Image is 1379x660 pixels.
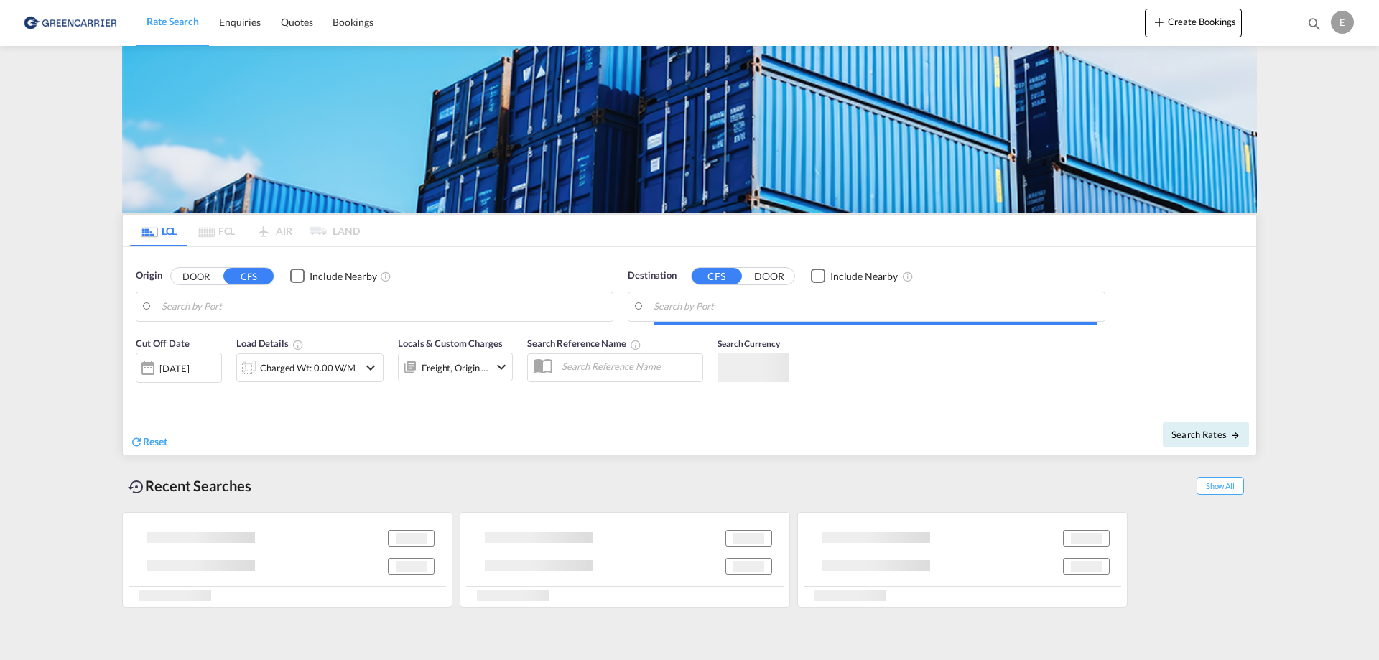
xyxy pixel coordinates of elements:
[260,358,356,378] div: Charged Wt: 0.00 W/M
[422,358,489,378] div: Freight Origin Destination
[630,339,641,350] md-icon: Your search will be saved by the below given name
[527,338,641,349] span: Search Reference Name
[128,478,145,496] md-icon: icon-backup-restore
[122,46,1257,213] img: GreenCarrierFCL_LCL.png
[292,339,304,350] md-icon: Chargeable Weight
[1163,422,1249,447] button: Search Ratesicon-arrow-right
[123,247,1256,455] div: Origin DOOR CFS Checkbox No InkUnchecked: Ignores neighbouring ports when fetching rates.Checked ...
[1230,430,1240,440] md-icon: icon-arrow-right
[1331,11,1354,34] div: E
[290,269,377,284] md-checkbox: Checkbox No Ink
[1306,16,1322,37] div: icon-magnify
[1171,429,1240,440] span: Search Rates
[22,6,119,39] img: e39c37208afe11efa9cb1d7a6ea7d6f5.png
[692,268,742,284] button: CFS
[830,269,898,284] div: Include Nearby
[281,16,312,28] span: Quotes
[654,296,1097,317] input: Search by Port
[130,215,187,246] md-tab-item: LCL
[493,358,510,376] md-icon: icon-chevron-down
[902,271,914,282] md-icon: Unchecked: Ignores neighbouring ports when fetching rates.Checked : Includes neighbouring ports w...
[398,353,513,381] div: Freight Origin Destinationicon-chevron-down
[147,15,199,27] span: Rate Search
[1197,477,1244,495] span: Show All
[744,268,794,284] button: DOOR
[136,269,162,283] span: Origin
[136,353,222,383] div: [DATE]
[122,470,257,502] div: Recent Searches
[171,268,221,284] button: DOOR
[1145,9,1242,37] button: icon-plus 400-fgCreate Bookings
[219,16,261,28] span: Enquiries
[223,268,274,284] button: CFS
[718,338,780,349] span: Search Currency
[811,269,898,284] md-checkbox: Checkbox No Ink
[628,269,677,283] span: Destination
[1306,16,1322,32] md-icon: icon-magnify
[130,215,360,246] md-pagination-wrapper: Use the left and right arrow keys to navigate between tabs
[554,355,702,377] input: Search Reference Name
[130,435,143,448] md-icon: icon-refresh
[162,296,605,317] input: Search by Port
[380,271,391,282] md-icon: Unchecked: Ignores neighbouring ports when fetching rates.Checked : Includes neighbouring ports w...
[136,338,190,349] span: Cut Off Date
[310,269,377,284] div: Include Nearby
[159,362,189,375] div: [DATE]
[362,359,379,376] md-icon: icon-chevron-down
[143,435,167,447] span: Reset
[130,434,167,450] div: icon-refreshReset
[398,338,503,349] span: Locals & Custom Charges
[1151,13,1168,30] md-icon: icon-plus 400-fg
[333,16,373,28] span: Bookings
[236,338,304,349] span: Load Details
[236,353,384,382] div: Charged Wt: 0.00 W/Micon-chevron-down
[136,381,147,401] md-datepicker: Select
